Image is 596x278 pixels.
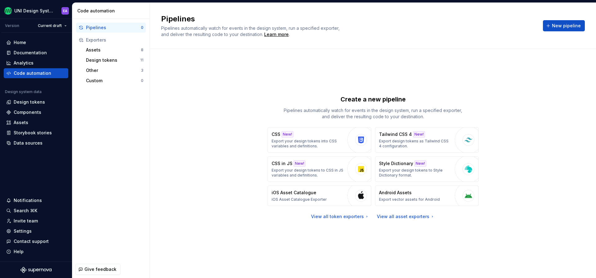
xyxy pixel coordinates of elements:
p: iOS Asset Catalogue [272,190,316,196]
button: Style DictionaryNew!Export your design tokens to Style Dictionary format. [375,156,479,182]
div: Custom [86,78,141,84]
div: New! [282,131,293,137]
span: Current draft [38,23,62,28]
div: Assets [14,119,28,126]
p: iOS Asset Catalogue Exporter [272,197,327,202]
a: Code automation [4,68,68,78]
p: Export design tokens as Tailwind CSS 4 configuration. [379,139,452,149]
button: Current draft [35,21,70,30]
button: Other3 [84,65,146,75]
span: New pipeline [552,23,581,29]
button: Contact support [4,236,68,246]
a: Invite team [4,216,68,226]
div: 0 [141,78,143,83]
a: Data sources [4,138,68,148]
a: Design tokens [4,97,68,107]
div: New! [294,160,305,167]
button: UNI Design SystemEA [1,4,71,17]
a: Settings [4,226,68,236]
button: Pipelines0 [76,23,146,33]
div: Design tokens [86,57,140,63]
p: Android Assets [379,190,412,196]
div: Home [14,39,26,46]
a: Storybook stories [4,128,68,138]
span: . [263,32,290,37]
button: Assets8 [84,45,146,55]
p: CSS in JS [272,160,292,167]
button: Notifications [4,195,68,205]
button: Search ⌘K [4,206,68,216]
p: Tailwind CSS 4 [379,131,412,137]
div: Pipelines [86,25,141,31]
div: Exporters [86,37,143,43]
p: Style Dictionary [379,160,413,167]
div: New! [414,160,426,167]
button: Tailwind CSS 4New!Export design tokens as Tailwind CSS 4 configuration. [375,127,479,153]
p: Export your design tokens to CSS in JS variables and definitions. [272,168,344,178]
p: Pipelines automatically watch for events in the design system, run a specified exporter, and deli... [280,107,466,120]
div: Data sources [14,140,43,146]
a: Analytics [4,58,68,68]
div: Invite team [14,218,38,224]
div: Components [14,109,41,115]
a: Documentation [4,48,68,58]
button: Help [4,247,68,257]
div: Contact support [14,238,49,244]
div: 3 [141,68,143,73]
div: Code automation [77,8,147,14]
div: Design system data [5,89,42,94]
button: Android AssetsExport vector assets for Android [375,186,479,206]
h2: Pipelines [161,14,535,24]
div: 8 [141,47,143,52]
div: UNI Design System [14,8,54,14]
button: Give feedback [75,264,120,275]
a: View all token exporters [311,213,369,220]
div: Storybook stories [14,130,52,136]
button: iOS Asset CatalogueiOS Asset Catalogue Exporter [268,186,371,206]
p: CSS [272,131,280,137]
div: Search ⌘K [14,208,37,214]
svg: Supernova Logo [20,267,52,273]
p: Create a new pipeline [341,95,406,104]
div: Other [86,67,141,74]
div: Assets [86,47,141,53]
div: 11 [140,58,143,63]
p: Export your design tokens to Style Dictionary format. [379,168,452,178]
a: Home [4,38,68,47]
div: 0 [141,25,143,30]
a: Learn more [264,31,289,38]
span: Give feedback [84,266,116,272]
button: Custom0 [84,76,146,86]
div: Settings [14,228,32,234]
button: New pipeline [543,20,585,31]
div: Version [5,23,19,28]
button: Design tokens11 [84,55,146,65]
a: Assets [4,118,68,128]
button: CSS in JSNew!Export your design tokens to CSS in JS variables and definitions. [268,156,371,182]
div: Analytics [14,60,34,66]
div: EA [63,8,67,13]
div: Documentation [14,50,47,56]
p: Export your design tokens into CSS variables and definitions. [272,139,344,149]
a: Components [4,107,68,117]
div: Design tokens [14,99,45,105]
p: Export vector assets for Android [379,197,440,202]
div: Code automation [14,70,51,76]
div: Notifications [14,197,42,204]
button: CSSNew!Export your design tokens into CSS variables and definitions. [268,127,371,153]
a: View all asset exporters [377,213,435,220]
div: Help [14,249,24,255]
div: New! [413,131,425,137]
img: ed2d80fa-d191-4600-873e-e5d010efb887.png [4,7,12,15]
span: Pipelines automatically watch for events in the design system, run a specified exporter, and deli... [161,25,341,37]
